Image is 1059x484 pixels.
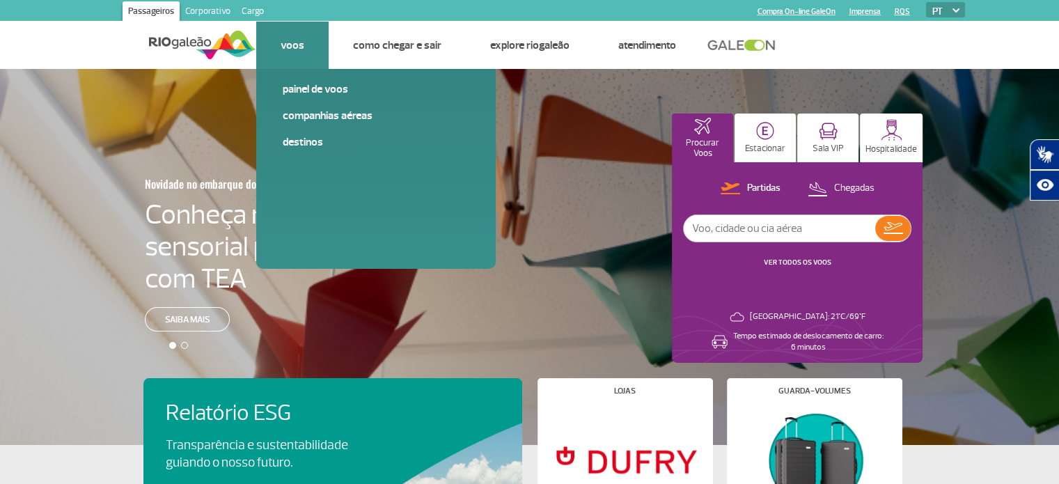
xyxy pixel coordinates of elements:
img: airplaneHomeActive.svg [694,118,711,134]
img: carParkingHome.svg [756,122,774,140]
a: Saiba mais [145,307,230,331]
p: Procurar Voos [679,138,726,159]
p: Hospitalidade [865,144,917,155]
h4: Conheça nossa sala sensorial para passageiros com TEA [145,198,446,295]
button: Abrir tradutor de língua de sinais. [1030,139,1059,170]
a: Relatório ESGTransparência e sustentabilidade guiando o nosso futuro. [166,400,500,471]
div: Plugin de acessibilidade da Hand Talk. [1030,139,1059,201]
input: Voo, cidade ou cia aérea [684,215,875,242]
a: RQS [895,7,910,16]
p: Tempo estimado de deslocamento de carro: 6 minutos [733,331,884,353]
button: Chegadas [803,180,879,198]
a: Painel de voos [283,81,469,97]
p: [GEOGRAPHIC_DATA]: 21°C/69°F [750,311,865,322]
a: Atendimento [618,38,676,52]
p: Transparência e sustentabilidade guiando o nosso futuro. [166,437,363,471]
img: vipRoom.svg [819,123,838,140]
a: Passageiros [123,1,180,24]
h3: Novidade no embarque doméstico [145,169,377,198]
button: Partidas [716,180,785,198]
button: Procurar Voos [672,114,733,162]
p: Partidas [747,182,780,195]
a: Imprensa [849,7,881,16]
a: Cargo [236,1,269,24]
a: Como chegar e sair [353,38,441,52]
a: Voos [281,38,304,52]
a: VER TODOS OS VOOS [764,258,831,267]
button: VER TODOS OS VOOS [760,257,836,268]
button: Hospitalidade [860,114,923,162]
a: Explore RIOgaleão [490,38,570,52]
p: Estacionar [745,143,785,154]
button: Estacionar [735,114,796,162]
a: Corporativo [180,1,236,24]
h4: Relatório ESG [166,400,387,426]
img: hospitality.svg [881,119,902,141]
button: Abrir recursos assistivos. [1030,170,1059,201]
p: Chegadas [834,182,874,195]
button: Sala VIP [797,114,858,162]
h4: Guarda-volumes [778,387,851,395]
a: Destinos [283,134,469,150]
a: Companhias Aéreas [283,108,469,123]
a: Compra On-line GaleOn [758,7,836,16]
p: Sala VIP [813,143,844,154]
h4: Lojas [614,387,636,395]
